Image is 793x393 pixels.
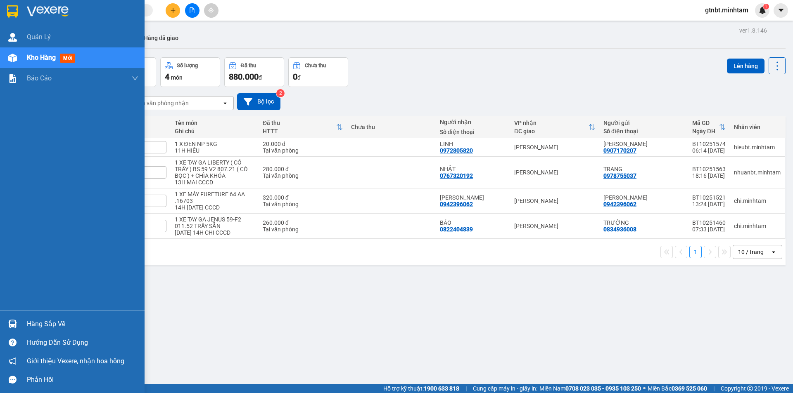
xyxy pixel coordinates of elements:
span: plus [170,7,176,13]
div: 11H HIẾU [175,147,254,154]
span: Giới thiệu Vexere, nhận hoa hồng [27,356,124,366]
button: Đã thu880.000đ [224,57,284,87]
span: Kho hàng [27,54,56,61]
div: 1 XE TAY GA LIBERTY ( CÓ TRẦY ) BS 59 V2 807.21 ( CÓ BỌC ) + CHÌA KHÓA [175,159,254,179]
img: warehouse-icon [8,54,17,62]
div: chi.minhtam [734,223,781,229]
span: question-circle [9,339,17,346]
div: Hàng sắp về [27,318,138,330]
div: BẢO NGỌC [440,194,506,201]
button: plus [166,3,180,18]
span: Báo cáo [27,73,52,83]
button: Số lượng4món [160,57,220,87]
span: file-add [189,7,195,13]
div: Tại văn phòng [263,147,343,154]
div: Ghi chú [175,128,254,134]
div: Số điện thoại [603,128,684,134]
span: món [171,74,183,81]
div: Tại văn phòng [263,172,343,179]
div: 13:24 [DATE] [692,201,726,207]
div: BT10251563 [692,166,726,172]
div: Mã GD [692,120,719,126]
div: Nhãn [125,124,166,130]
div: 14H 13/10/2025 CCCD [175,204,254,211]
span: ⚪️ [643,387,646,390]
img: logo-vxr [7,5,18,18]
div: Người nhận [440,119,506,125]
th: Toggle SortBy [688,116,730,138]
div: Tại văn phòng [263,201,343,207]
th: Toggle SortBy [510,116,599,138]
span: đ [259,74,262,81]
div: 0972805820 [440,147,473,154]
div: Phản hồi [27,374,138,386]
div: 13/10/2025 14H CHI CCCD [175,229,254,236]
span: gtnbt.minhtam [698,5,755,15]
div: [PERSON_NAME] [514,198,595,204]
button: Chưa thu0đ [288,57,348,87]
div: BT10251574 [692,141,726,147]
span: mới [60,54,75,63]
th: Toggle SortBy [259,116,347,138]
div: Chọn văn phòng nhận [132,99,189,107]
span: aim [208,7,214,13]
div: 1 XE TAY GA JENUS 59-F2 011.52 TRẦY SẴN [175,216,254,229]
span: Cung cấp máy in - giấy in: [473,384,537,393]
div: Ngày ĐH [692,128,719,134]
div: [PERSON_NAME] [514,223,595,229]
div: 280.000 đ [263,166,343,172]
span: 880.000 [229,72,259,82]
span: | [713,384,715,393]
div: TRANG [603,166,684,172]
div: Hướng dẫn sử dụng [27,337,138,349]
div: Đã thu [263,120,336,126]
span: down [132,75,138,82]
span: caret-down [777,7,785,14]
div: 20.000 đ [263,141,343,147]
div: Tại văn phòng [263,226,343,233]
div: 13H MAI CCCD [175,179,254,186]
svg: open [222,100,228,106]
div: BẢO NGỌC [603,194,684,201]
svg: open [770,249,777,255]
div: 1 XE MÁY FURETURE 64 AA .16703 [175,191,254,204]
div: 07:33 [DATE] [692,226,726,233]
span: | [465,384,467,393]
button: file-add [185,3,199,18]
span: 4 [165,72,169,82]
div: Nhân viên [734,124,781,130]
div: Người gửi [603,120,684,126]
span: 0 [293,72,297,82]
div: Tên món [175,120,254,126]
div: LINH [440,141,506,147]
div: 320.000 đ [263,194,343,201]
div: Chưa thu [305,63,326,68]
div: Số điện thoại [440,129,506,135]
strong: 0369 525 060 [672,385,707,392]
div: [PERSON_NAME] [514,144,595,151]
strong: 0708 023 035 - 0935 103 250 [565,385,641,392]
div: 0822404839 [440,226,473,233]
div: nhuanbt.minhtam [734,169,781,176]
img: icon-new-feature [759,7,766,14]
div: 0767320192 [440,172,473,179]
div: 18:16 [DATE] [692,172,726,179]
span: đ [297,74,301,81]
div: 1 X ĐEN NP 5KG [175,141,254,147]
button: Hàng đã giao [137,28,185,48]
div: MINH KHTT [603,141,684,147]
button: Lên hàng [727,59,765,73]
div: BT10251460 [692,219,726,226]
div: chi.minhtam [734,198,781,204]
span: Miền Nam [539,384,641,393]
div: ver 1.8.146 [739,26,767,35]
span: Hỗ trợ kỹ thuật: [383,384,459,393]
div: ĐC giao [514,128,589,134]
div: VP nhận [514,120,589,126]
div: 0834936008 [603,226,636,233]
strong: 1900 633 818 [424,385,459,392]
div: 0978755037 [603,172,636,179]
img: warehouse-icon [8,33,17,42]
div: Chưa thu [351,124,432,130]
span: message [9,376,17,384]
